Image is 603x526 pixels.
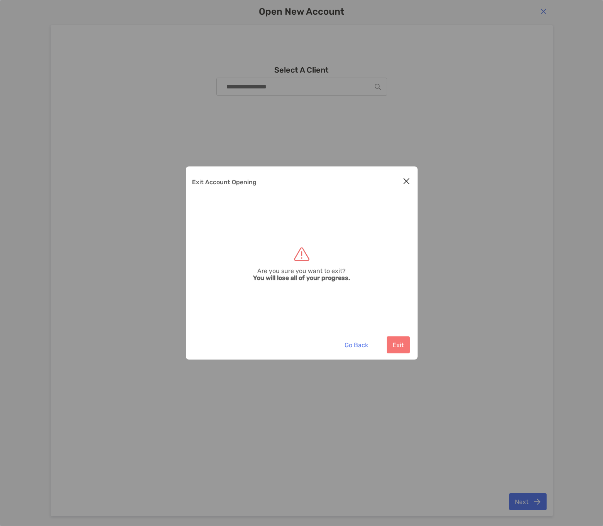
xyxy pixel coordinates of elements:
button: Exit [387,336,410,353]
p: Exit Account Opening [192,177,256,187]
span: Are you sure you want to exit? [257,268,346,275]
div: Exit Account Opening [186,166,418,360]
button: Go Back [339,336,374,353]
button: Close modal [401,176,412,187]
strong: You will lose all of your progress. [253,275,350,282]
